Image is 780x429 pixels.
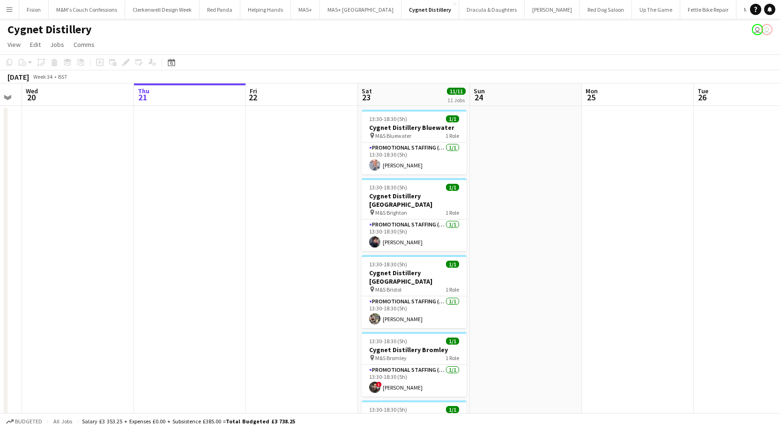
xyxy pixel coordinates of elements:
[52,418,74,425] span: All jobs
[375,354,407,361] span: M&S Bromley
[584,92,598,103] span: 25
[369,406,407,413] span: 13:30-18:30 (5h)
[7,40,21,49] span: View
[248,92,257,103] span: 22
[291,0,320,19] button: MAS+
[362,332,467,397] app-job-card: 13:30-18:30 (5h)1/1Cygnet Distillery Bromley M&S Bromley1 RolePromotional Staffing (Brand Ambassa...
[82,418,295,425] div: Salary £3 353.25 + Expenses £0.00 + Subsistence £385.00 =
[525,0,580,19] button: [PERSON_NAME]
[698,87,708,95] span: Tue
[369,115,407,122] span: 13:30-18:30 (5h)
[401,0,459,19] button: Cygnet Distillery
[240,0,291,19] button: Helping Hands
[472,92,485,103] span: 24
[586,87,598,95] span: Mon
[362,178,467,251] app-job-card: 13:30-18:30 (5h)1/1Cygnet Distillery [GEOGRAPHIC_DATA] M&S Brighton1 RolePromotional Staffing (Br...
[26,87,38,95] span: Wed
[362,123,467,132] h3: Cygnet Distillery Bluewater
[446,209,459,216] span: 1 Role
[362,110,467,174] app-job-card: 13:30-18:30 (5h)1/1Cygnet Distillery Bluewater M&S Bluewater1 RolePromotional Staffing (Brand Amb...
[362,365,467,397] app-card-role: Promotional Staffing (Brand Ambassadors)1/113:30-18:30 (5h)![PERSON_NAME]
[632,0,680,19] button: Up The Game
[369,338,407,345] span: 13:30-18:30 (5h)
[580,0,632,19] button: Red Dog Saloon
[696,92,708,103] span: 26
[320,0,401,19] button: MAS+ [GEOGRAPHIC_DATA]
[446,406,459,413] span: 1/1
[250,87,257,95] span: Fri
[375,132,411,139] span: M&S Bluewater
[369,184,407,191] span: 13:30-18:30 (5h)
[362,296,467,328] app-card-role: Promotional Staffing (Brand Ambassadors)1/113:30-18:30 (5h)[PERSON_NAME]
[138,87,149,95] span: Thu
[447,96,465,103] div: 11 Jobs
[24,92,38,103] span: 20
[30,40,41,49] span: Edit
[15,418,42,425] span: Budgeted
[446,132,459,139] span: 1 Role
[752,24,763,35] app-user-avatar: Nina Mackay
[362,143,467,174] app-card-role: Promotional Staffing (Brand Ambassadors)1/113:30-18:30 (5h)[PERSON_NAME]
[446,354,459,361] span: 1 Role
[362,87,372,95] span: Sat
[736,0,780,19] button: MyEdSpace
[459,0,525,19] button: Dracula & Daughters
[446,286,459,293] span: 1 Role
[362,219,467,251] app-card-role: Promotional Staffing (Brand Ambassadors)1/113:30-18:30 (5h)[PERSON_NAME]
[376,382,382,387] span: !
[362,255,467,328] app-job-card: 13:30-18:30 (5h)1/1Cygnet Distillery [GEOGRAPHIC_DATA] M&S Bristol1 RolePromotional Staffing (Bra...
[474,87,485,95] span: Sun
[375,286,401,293] span: M&S Bristol
[761,24,773,35] app-user-avatar: Ellie Allen
[375,209,407,216] span: M&S Brighton
[446,261,459,268] span: 1/1
[58,73,67,80] div: BST
[31,73,54,80] span: Week 34
[136,92,149,103] span: 21
[4,38,24,51] a: View
[200,0,240,19] button: Red Panda
[446,184,459,191] span: 1/1
[7,23,92,37] h1: Cygnet Distillery
[26,38,45,51] a: Edit
[446,115,459,122] span: 1/1
[70,38,98,51] a: Comms
[19,0,49,19] button: Fision
[362,269,467,286] h3: Cygnet Distillery [GEOGRAPHIC_DATA]
[226,418,295,425] span: Total Budgeted £3 738.25
[447,88,466,95] span: 11/11
[680,0,736,19] button: Fettle Bike Repair
[362,346,467,354] h3: Cygnet Distillery Bromley
[46,38,68,51] a: Jobs
[49,0,125,19] button: M&M's Couch Confessions
[362,192,467,209] h3: Cygnet Distillery [GEOGRAPHIC_DATA]
[7,72,29,82] div: [DATE]
[50,40,64,49] span: Jobs
[125,0,200,19] button: Clerkenwell Design Week
[360,92,372,103] span: 23
[369,261,407,268] span: 13:30-18:30 (5h)
[74,40,95,49] span: Comms
[446,338,459,345] span: 1/1
[5,416,44,427] button: Budgeted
